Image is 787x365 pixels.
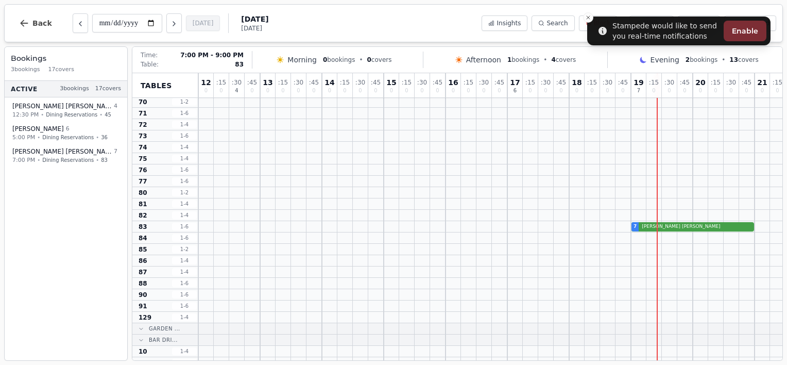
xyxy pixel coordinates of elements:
[139,234,147,242] span: 84
[498,88,501,93] span: 0
[139,223,147,231] span: 83
[12,156,35,164] span: 7:00 PM
[95,85,121,93] span: 17 covers
[664,79,674,86] span: : 30
[235,88,238,93] span: 4
[618,79,628,86] span: : 45
[141,80,172,91] span: Tables
[172,302,197,310] span: 1 - 6
[139,347,147,356] span: 10
[324,79,334,86] span: 14
[497,19,521,27] span: Insights
[507,56,539,64] span: bookings
[541,79,551,86] span: : 30
[139,177,147,186] span: 77
[139,245,147,254] span: 85
[649,79,659,86] span: : 15
[172,155,197,162] span: 1 - 4
[590,88,593,93] span: 0
[634,79,643,86] span: 19
[637,88,640,93] span: 7
[105,111,111,119] span: 45
[172,291,197,298] span: 1 - 6
[11,11,60,36] button: Back
[172,268,197,276] span: 1 - 4
[355,79,365,86] span: : 30
[66,125,70,134] span: 6
[757,79,767,86] span: 21
[402,79,412,86] span: : 15
[12,102,112,110] span: [PERSON_NAME] [PERSON_NAME]
[172,313,197,321] span: 1 - 4
[204,88,208,93] span: 0
[266,88,269,93] span: 0
[60,85,89,93] span: 3 bookings
[250,88,253,93] span: 0
[448,79,458,86] span: 16
[241,14,268,24] span: [DATE]
[494,79,504,86] span: : 45
[139,132,147,140] span: 73
[172,200,197,208] span: 1 - 4
[37,134,40,141] span: •
[114,147,117,156] span: 7
[96,134,99,141] span: •
[12,133,35,142] span: 5:00 PM
[46,111,97,119] span: Dining Reservations
[172,98,197,106] span: 1 - 2
[546,19,568,27] span: Search
[551,56,576,64] span: covers
[235,60,244,69] span: 83
[172,245,197,253] span: 1 - 2
[149,336,178,344] span: Bar Dri...
[651,55,679,65] span: Evening
[247,79,257,86] span: : 45
[433,79,442,86] span: : 45
[48,65,74,74] span: 17 covers
[683,88,686,93] span: 0
[11,53,121,63] h3: Bookings
[603,79,612,86] span: : 30
[686,56,717,64] span: bookings
[172,143,197,151] span: 1 - 4
[172,347,197,355] span: 1 - 4
[711,79,721,86] span: : 15
[139,268,147,276] span: 87
[139,155,147,163] span: 75
[528,88,532,93] span: 0
[42,156,94,164] span: Dining Reservations
[467,88,470,93] span: 0
[452,88,455,93] span: 0
[405,88,408,93] span: 0
[263,79,272,86] span: 13
[139,189,147,197] span: 80
[575,88,578,93] span: 0
[680,79,690,86] span: : 45
[172,223,197,230] span: 1 - 6
[101,134,108,141] span: 36
[309,79,319,86] span: : 45
[482,88,485,93] span: 0
[7,98,125,123] button: [PERSON_NAME] [PERSON_NAME]412:30 PM•Dining Reservations•45
[139,109,147,118] span: 71
[374,88,377,93] span: 0
[287,55,317,65] span: Morning
[761,88,764,93] span: 0
[172,132,197,140] span: 1 - 6
[343,88,346,93] span: 0
[7,144,125,168] button: [PERSON_NAME] [PERSON_NAME]77:00 PM•Dining Reservations•83
[420,88,423,93] span: 0
[139,200,147,208] span: 81
[572,79,581,86] span: 18
[114,102,117,111] span: 4
[634,223,637,230] span: 7
[652,88,655,93] span: 0
[507,56,511,63] span: 1
[37,156,40,164] span: •
[371,79,381,86] span: : 45
[464,79,473,86] span: : 15
[776,88,779,93] span: 0
[12,147,112,156] span: [PERSON_NAME] [PERSON_NAME]
[42,134,94,141] span: Dining Reservations
[139,313,151,322] span: 129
